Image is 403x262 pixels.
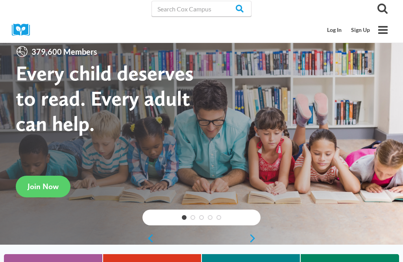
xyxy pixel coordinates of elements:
a: 2 [190,215,195,220]
a: Log In [322,22,346,37]
strong: Every child deserves to read. Every adult can help. [16,60,194,136]
input: Search Cox Campus [152,1,251,17]
div: content slider buttons [142,230,261,246]
a: 3 [199,215,204,220]
span: Join Now [28,182,59,191]
a: Sign Up [346,22,375,37]
button: Open menu [375,22,391,38]
a: 5 [216,215,221,220]
nav: Secondary Mobile Navigation [322,22,375,37]
span: 379,600 Members [28,45,100,58]
a: Join Now [16,176,70,197]
a: 4 [208,215,213,220]
img: Cox Campus [12,24,35,36]
a: previous [142,234,154,243]
a: 1 [182,215,187,220]
a: next [249,234,261,243]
